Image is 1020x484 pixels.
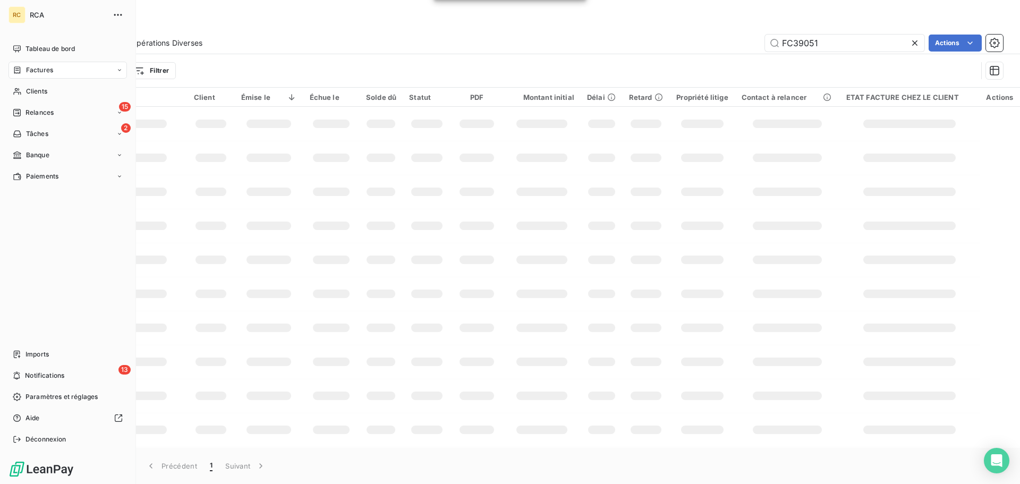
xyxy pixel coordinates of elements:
[118,365,131,375] span: 13
[26,65,53,75] span: Factures
[131,38,202,48] span: Opérations Diverses
[25,108,54,117] span: Relances
[310,93,353,101] div: Échue le
[194,93,228,101] div: Client
[929,35,982,52] button: Actions
[8,6,25,23] div: RC
[25,435,66,444] span: Déconnexion
[139,455,203,477] button: Précédent
[26,129,48,139] span: Tâches
[765,35,924,52] input: Rechercher
[25,392,98,402] span: Paramètres et réglages
[30,11,106,19] span: RCA
[241,93,297,101] div: Émise le
[742,93,834,101] div: Contact à relancer
[8,461,74,478] img: Logo LeanPay
[629,93,664,101] div: Retard
[119,102,131,112] span: 15
[846,93,973,101] div: ETAT FACTURE CHEZ LE CLIENT
[25,413,40,423] span: Aide
[8,410,127,427] a: Aide
[25,371,64,380] span: Notifications
[984,448,1009,473] div: Open Intercom Messenger
[25,44,75,54] span: Tableau de bord
[986,93,1014,101] div: Actions
[203,455,219,477] button: 1
[676,93,729,101] div: Propriété litige
[409,93,444,101] div: Statut
[365,93,396,101] div: Solde dû
[457,93,497,101] div: PDF
[509,93,574,101] div: Montant initial
[219,455,273,477] button: Suivant
[26,150,49,160] span: Banque
[121,123,131,133] span: 2
[587,93,616,101] div: Délai
[26,172,58,181] span: Paiements
[25,350,49,359] span: Imports
[210,461,212,471] span: 1
[26,87,47,96] span: Clients
[127,62,176,79] button: Filtrer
